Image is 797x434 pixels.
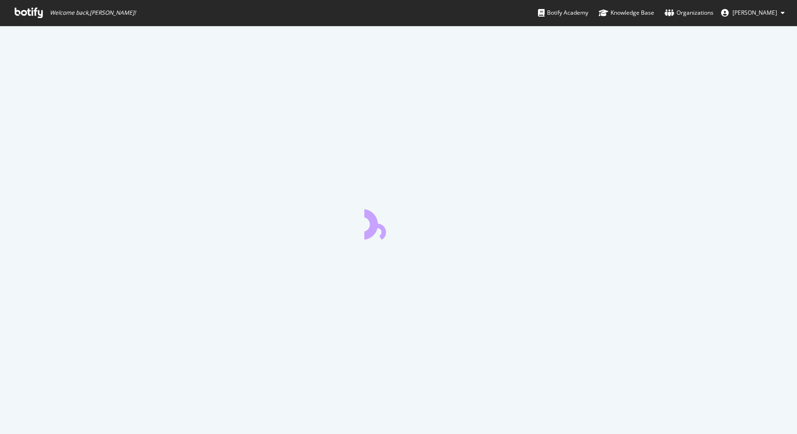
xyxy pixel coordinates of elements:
div: Botify Academy [538,8,588,18]
button: [PERSON_NAME] [714,5,792,20]
span: Marta Plaza [732,9,777,17]
div: Organizations [665,8,714,18]
div: animation [364,205,433,240]
span: Welcome back, [PERSON_NAME] ! [50,9,136,17]
div: Knowledge Base [599,8,654,18]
